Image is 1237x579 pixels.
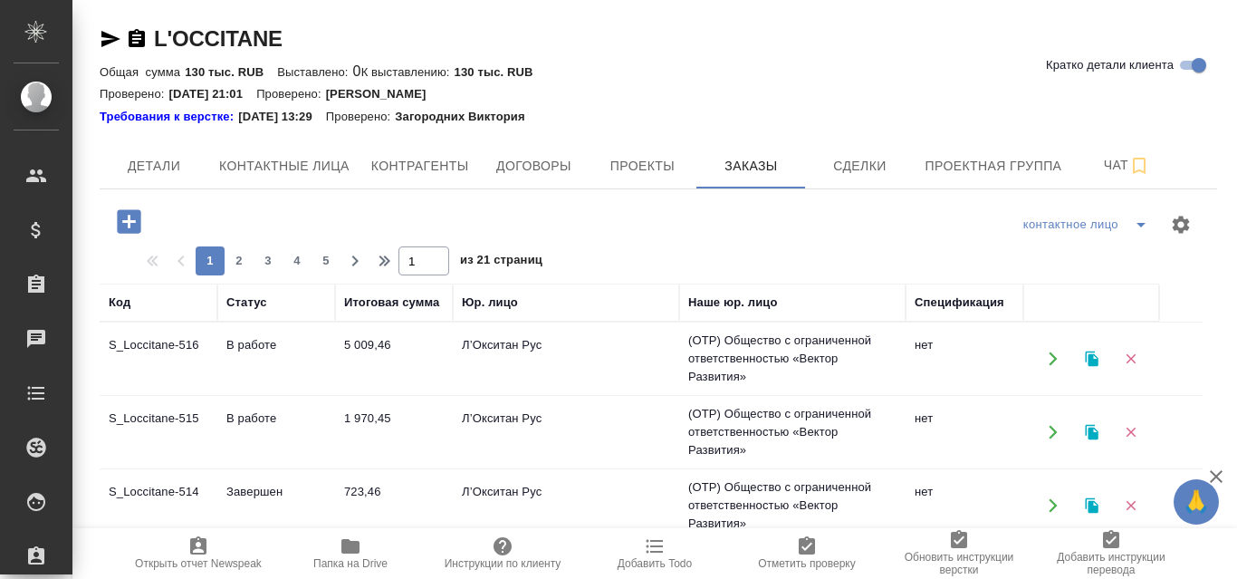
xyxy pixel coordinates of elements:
[915,294,1004,312] div: Спецификация
[100,400,217,464] td: S_Loccitane-515
[344,294,439,312] div: Итоговая сумма
[283,252,312,270] span: 4
[1174,479,1219,525] button: 🙏
[225,246,254,275] button: 2
[100,65,185,79] p: Общая сумма
[135,557,262,570] span: Открыть отчет Newspeak
[256,87,326,101] p: Проверено:
[906,474,1023,537] td: нет
[335,400,453,464] td: 1 970,45
[1034,487,1071,525] button: Открыть
[100,474,217,537] td: S_Loccitane-514
[326,87,440,101] p: [PERSON_NAME]
[313,557,388,570] span: Папка на Drive
[254,246,283,275] button: 3
[100,327,217,391] td: S_Loccitane-516
[453,400,679,464] td: Л’Окситан Рус
[169,87,257,101] p: [DATE] 21:01
[326,108,396,126] p: Проверено:
[312,246,340,275] button: 5
[1073,487,1110,525] button: Клонировать
[100,61,1217,82] div: 0
[283,246,312,275] button: 4
[894,551,1024,576] span: Обновить инструкции верстки
[688,294,778,312] div: Наше юр. лицо
[1046,56,1174,74] span: Кратко детали клиента
[312,252,340,270] span: 5
[371,155,469,178] span: Контрагенты
[225,252,254,270] span: 2
[455,65,547,79] p: 130 тыс. RUB
[731,528,883,579] button: Отметить проверку
[361,65,455,79] p: К выставлению:
[100,28,121,50] button: Скопировать ссылку для ЯМессенджера
[906,400,1023,464] td: нет
[618,557,692,570] span: Добавить Todo
[883,528,1035,579] button: Обновить инструкции верстки
[277,65,352,79] p: Выставлено:
[238,108,326,126] p: [DATE] 13:29
[217,474,335,537] td: Завершен
[335,327,453,391] td: 5 009,46
[126,28,148,50] button: Скопировать ссылку
[122,528,274,579] button: Открыть отчет Newspeak
[1073,341,1110,378] button: Клонировать
[335,474,453,537] td: 723,46
[100,108,238,126] a: Требования к верстке:
[679,396,906,468] td: (OTP) Общество с ограниченной ответственностью «Вектор Развития»
[427,528,579,579] button: Инструкции по клиенту
[707,155,794,178] span: Заказы
[490,155,577,178] span: Договоры
[100,108,238,126] div: Нажми, чтобы открыть папку с инструкцией
[1181,483,1212,521] span: 🙏
[453,474,679,537] td: Л’Окситан Рус
[217,327,335,391] td: В работе
[100,87,169,101] p: Проверено:
[274,528,427,579] button: Папка на Drive
[154,26,283,51] a: L'OCCITANE
[1034,341,1071,378] button: Открыть
[925,155,1061,178] span: Проектная группа
[1159,203,1203,246] span: Настроить таблицу
[1128,155,1150,177] svg: Подписаться
[254,252,283,270] span: 3
[599,155,686,178] span: Проекты
[110,155,197,178] span: Детали
[1083,154,1170,177] span: Чат
[816,155,903,178] span: Сделки
[906,327,1023,391] td: нет
[217,400,335,464] td: В работе
[1112,414,1149,451] button: Удалить
[462,294,518,312] div: Юр. лицо
[104,203,154,240] button: Добавить проект
[395,108,538,126] p: Загородних Виктория
[1034,414,1071,451] button: Открыть
[1112,487,1149,525] button: Удалить
[579,528,731,579] button: Добавить Todo
[109,294,130,312] div: Код
[453,327,679,391] td: Л’Окситан Рус
[460,249,542,275] span: из 21 страниц
[758,557,855,570] span: Отметить проверку
[1035,528,1187,579] button: Добавить инструкции перевода
[679,323,906,395] td: (OTP) Общество с ограниченной ответственностью «Вектор Развития»
[1073,414,1110,451] button: Клонировать
[1112,341,1149,378] button: Удалить
[185,65,277,79] p: 130 тыс. RUB
[1046,551,1176,576] span: Добавить инструкции перевода
[445,557,561,570] span: Инструкции по клиенту
[1019,210,1159,239] div: split button
[226,294,267,312] div: Статус
[679,469,906,542] td: (OTP) Общество с ограниченной ответственностью «Вектор Развития»
[219,155,350,178] span: Контактные лица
